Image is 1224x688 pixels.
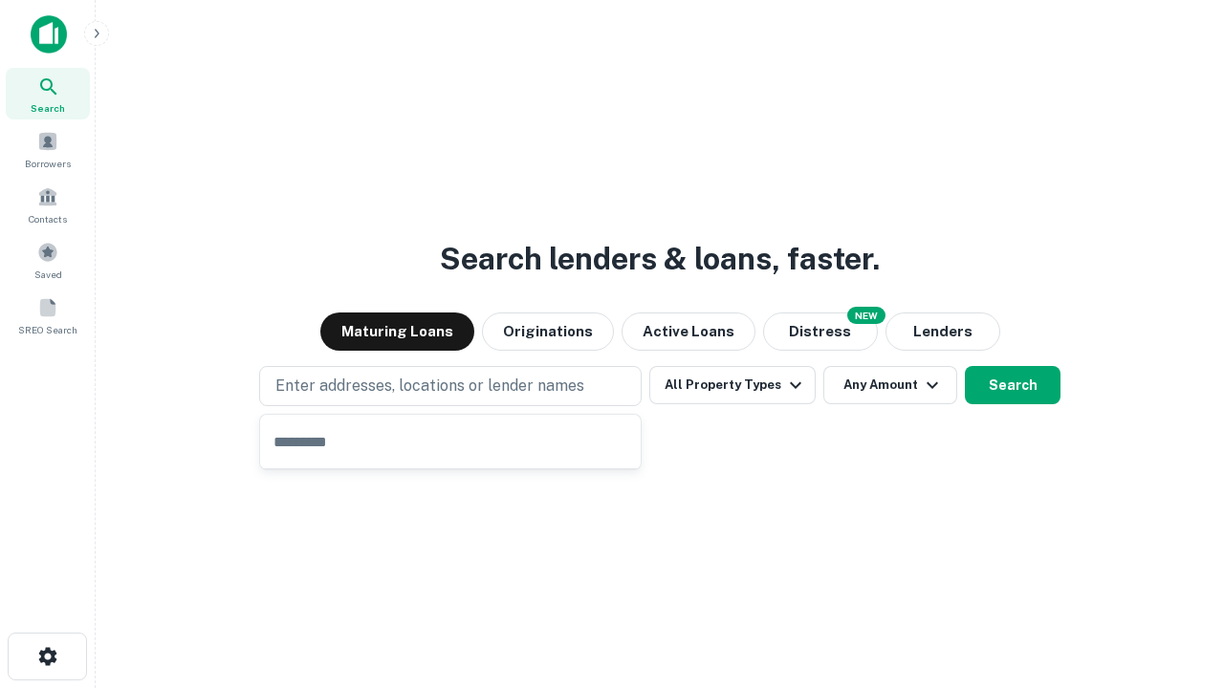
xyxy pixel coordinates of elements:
button: Originations [482,312,614,351]
a: Borrowers [6,123,90,175]
span: Contacts [29,211,67,226]
span: SREO Search [18,322,77,337]
a: Saved [6,234,90,286]
iframe: Chat Widget [1128,535,1224,627]
button: Search [965,366,1060,404]
button: Any Amount [823,366,957,404]
span: Saved [34,267,62,282]
button: Enter addresses, locations or lender names [259,366,642,406]
div: NEW [847,307,885,324]
button: Maturing Loans [320,312,474,351]
span: Search [31,100,65,116]
a: SREO Search [6,290,90,341]
a: Search [6,68,90,119]
span: Borrowers [25,156,71,171]
button: Active Loans [622,312,755,351]
a: Contacts [6,179,90,230]
p: Enter addresses, locations or lender names [275,375,584,398]
button: Lenders [885,312,1000,351]
button: All Property Types [649,366,816,404]
img: capitalize-icon.png [31,15,67,54]
button: Search distressed loans with lien and other non-mortgage details. [763,312,878,351]
h3: Search lenders & loans, faster. [440,236,880,282]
